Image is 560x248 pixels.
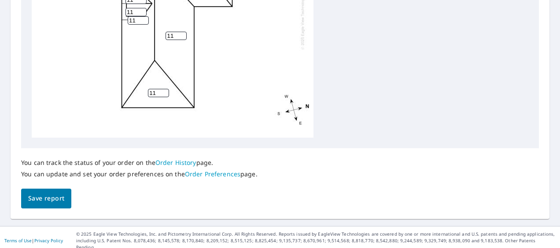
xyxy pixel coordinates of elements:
[21,159,258,167] p: You can track the status of your order on the page.
[21,189,71,208] button: Save report
[155,158,196,167] a: Order History
[28,193,64,204] span: Save report
[185,170,240,178] a: Order Preferences
[34,237,63,244] a: Privacy Policy
[21,170,258,178] p: You can update and set your order preferences on the page.
[4,237,32,244] a: Terms of Use
[4,238,63,243] p: |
